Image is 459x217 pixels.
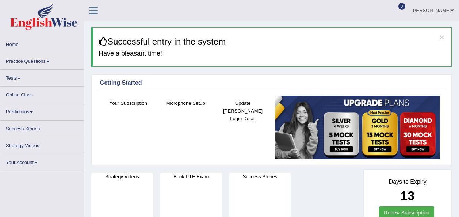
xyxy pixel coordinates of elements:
a: Your Account [0,154,84,168]
a: Tests [0,70,84,84]
a: Practice Questions [0,53,84,67]
h3: Successful entry in the system [99,37,446,46]
img: small5.jpg [275,96,440,159]
h4: Success Stories [229,173,291,180]
a: Predictions [0,103,84,118]
span: 0 [398,3,406,10]
h4: Book PTE Exam [160,173,222,180]
h4: Days to Expiry [372,179,443,185]
h4: Microphone Setup [161,99,211,107]
h4: Have a pleasant time! [99,50,446,57]
h4: Strategy Videos [91,173,153,180]
div: Getting Started [100,79,443,87]
a: Online Class [0,87,84,101]
a: Strategy Videos [0,137,84,152]
h4: Update [PERSON_NAME] Login Detail [218,99,268,122]
button: × [440,33,444,41]
a: Home [0,36,84,50]
a: Success Stories [0,121,84,135]
b: 13 [401,189,415,203]
h4: Your Subscription [103,99,153,107]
